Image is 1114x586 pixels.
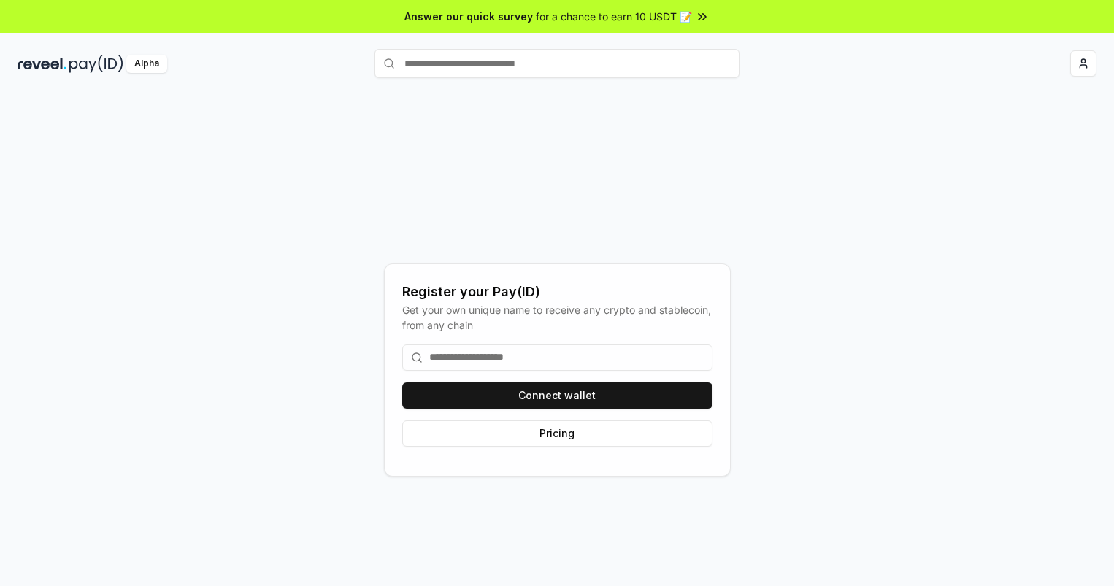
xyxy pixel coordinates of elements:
button: Pricing [402,420,712,447]
div: Get your own unique name to receive any crypto and stablecoin, from any chain [402,302,712,333]
img: reveel_dark [18,55,66,73]
button: Connect wallet [402,382,712,409]
span: for a chance to earn 10 USDT 📝 [536,9,692,24]
span: Answer our quick survey [404,9,533,24]
img: pay_id [69,55,123,73]
div: Alpha [126,55,167,73]
div: Register your Pay(ID) [402,282,712,302]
